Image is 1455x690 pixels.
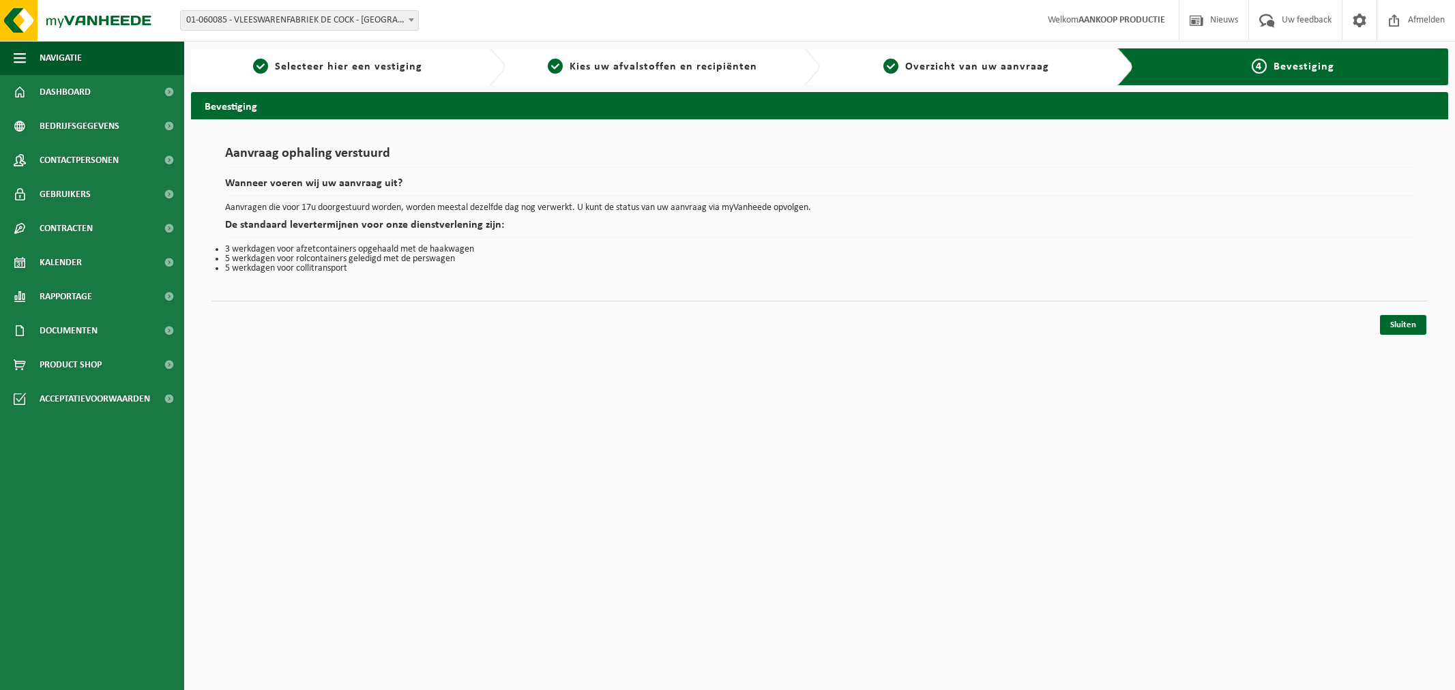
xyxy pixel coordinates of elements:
span: 01-060085 - VLEESWARENFABRIEK DE COCK - SINT-NIKLAAS [181,11,418,30]
h2: Wanneer voeren wij uw aanvraag uit? [225,178,1414,196]
li: 5 werkdagen voor rolcontainers geledigd met de perswagen [225,254,1414,264]
span: 4 [1252,59,1267,74]
a: 1Selecteer hier een vestiging [198,59,478,75]
h1: Aanvraag ophaling verstuurd [225,147,1414,168]
span: 3 [883,59,898,74]
span: Documenten [40,314,98,348]
li: 5 werkdagen voor collitransport [225,264,1414,273]
a: 2Kies uw afvalstoffen en recipiënten [512,59,793,75]
a: Sluiten [1380,315,1426,335]
span: Gebruikers [40,177,91,211]
p: Aanvragen die voor 17u doorgestuurd worden, worden meestal dezelfde dag nog verwerkt. U kunt de s... [225,203,1414,213]
h2: Bevestiging [191,92,1448,119]
span: Overzicht van uw aanvraag [905,61,1049,72]
span: Product Shop [40,348,102,382]
li: 3 werkdagen voor afzetcontainers opgehaald met de haakwagen [225,245,1414,254]
span: Dashboard [40,75,91,109]
span: 2 [548,59,563,74]
span: Selecteer hier een vestiging [275,61,422,72]
a: 3Overzicht van uw aanvraag [827,59,1107,75]
span: Contracten [40,211,93,245]
span: 1 [253,59,268,74]
span: Acceptatievoorwaarden [40,382,150,416]
span: Kalender [40,245,82,280]
span: Bevestiging [1274,61,1334,72]
span: Kies uw afvalstoffen en recipiënten [570,61,757,72]
span: Bedrijfsgegevens [40,109,119,143]
span: Navigatie [40,41,82,75]
span: 01-060085 - VLEESWARENFABRIEK DE COCK - SINT-NIKLAAS [180,10,419,31]
span: Contactpersonen [40,143,119,177]
strong: AANKOOP PRODUCTIE [1078,15,1165,25]
h2: De standaard levertermijnen voor onze dienstverlening zijn: [225,220,1414,238]
span: Rapportage [40,280,92,314]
